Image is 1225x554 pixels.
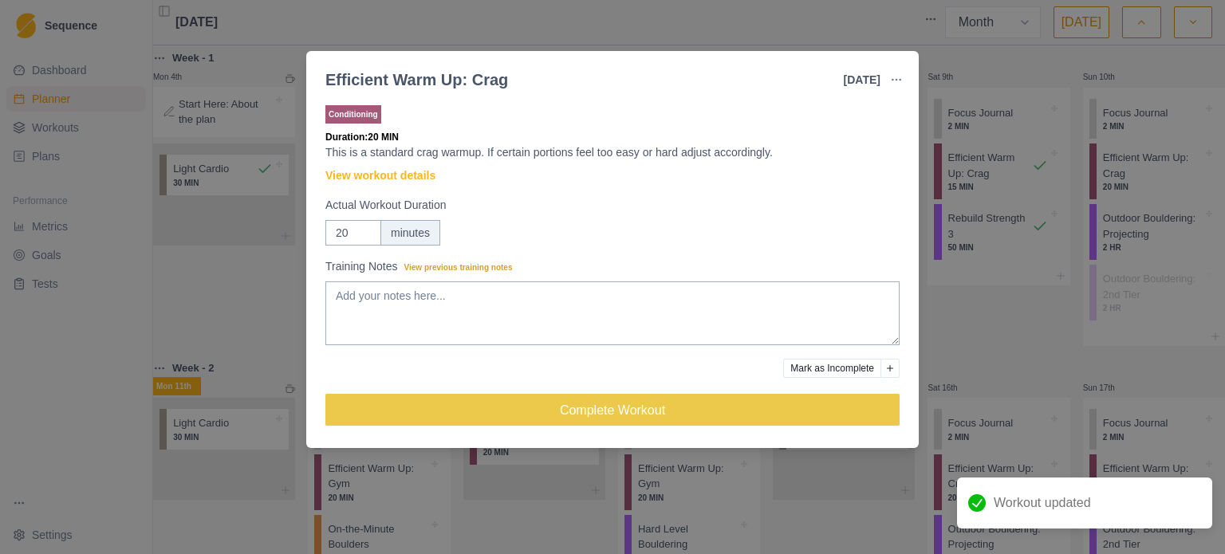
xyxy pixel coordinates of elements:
[325,68,508,92] div: Efficient Warm Up: Crag
[325,105,381,124] p: Conditioning
[783,359,881,378] button: Mark as Incomplete
[880,359,900,378] button: Add reason
[844,72,880,88] p: [DATE]
[325,130,900,144] p: Duration: 20 MIN
[325,258,890,275] label: Training Notes
[380,220,440,246] div: minutes
[325,144,900,161] p: This is a standard crag warmup. If certain portions feel too easy or hard adjust accordingly.
[325,197,890,214] label: Actual Workout Duration
[957,477,1212,528] div: Workout updated
[325,167,435,184] a: View workout details
[404,263,513,272] span: View previous training notes
[325,394,900,426] button: Complete Workout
